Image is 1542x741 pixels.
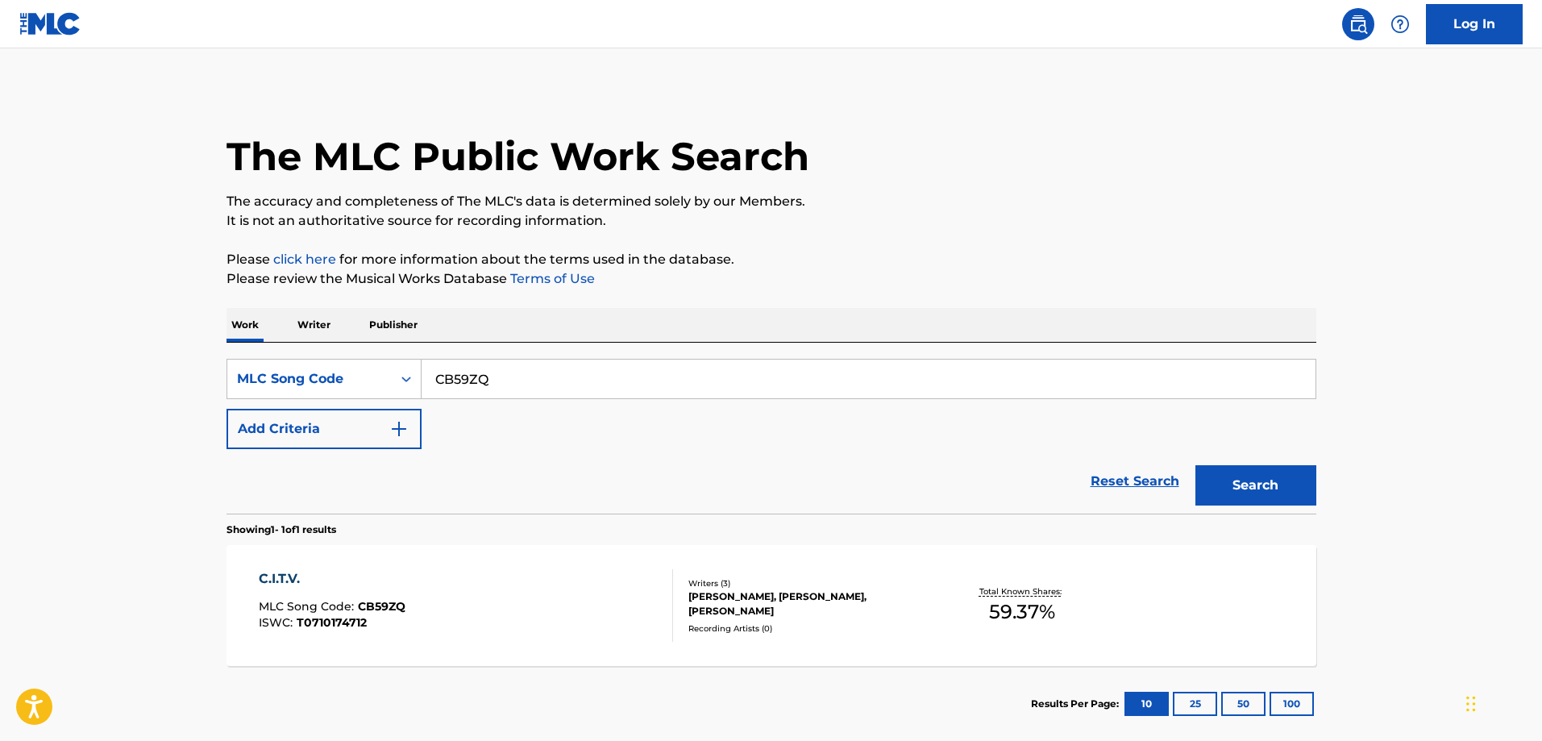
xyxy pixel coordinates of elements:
[227,211,1316,231] p: It is not an authoritative source for recording information.
[19,12,81,35] img: MLC Logo
[293,308,335,342] p: Writer
[1195,465,1316,506] button: Search
[1466,680,1476,728] div: Drag
[227,308,264,342] p: Work
[989,597,1055,627] span: 59.37 %
[688,589,932,618] div: [PERSON_NAME], [PERSON_NAME], [PERSON_NAME]
[1461,664,1542,741] iframe: Chat Widget
[1426,4,1523,44] a: Log In
[507,271,595,286] a: Terms of Use
[259,569,405,589] div: C.I.T.V.
[273,252,336,267] a: click here
[227,269,1316,289] p: Please review the Musical Works Database
[1083,464,1187,499] a: Reset Search
[1390,15,1410,34] img: help
[259,599,358,614] span: MLC Song Code :
[1031,697,1123,711] p: Results Per Page:
[688,622,932,635] div: Recording Artists ( 0 )
[227,359,1316,514] form: Search Form
[979,585,1066,597] p: Total Known Shares:
[1270,692,1314,716] button: 100
[1221,692,1266,716] button: 50
[1342,8,1374,40] a: Public Search
[227,545,1316,666] a: C.I.T.V.MLC Song Code:CB59ZQISWC:T0710174712Writers (3)[PERSON_NAME], [PERSON_NAME], [PERSON_NAME...
[237,369,382,389] div: MLC Song Code
[259,615,297,630] span: ISWC :
[227,192,1316,211] p: The accuracy and completeness of The MLC's data is determined solely by our Members.
[1384,8,1416,40] div: Help
[227,250,1316,269] p: Please for more information about the terms used in the database.
[688,577,932,589] div: Writers ( 3 )
[1124,692,1169,716] button: 10
[227,409,422,449] button: Add Criteria
[297,615,367,630] span: T0710174712
[364,308,422,342] p: Publisher
[1349,15,1368,34] img: search
[227,522,336,537] p: Showing 1 - 1 of 1 results
[389,419,409,439] img: 9d2ae6d4665cec9f34b9.svg
[227,132,809,181] h1: The MLC Public Work Search
[1173,692,1217,716] button: 25
[358,599,405,614] span: CB59ZQ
